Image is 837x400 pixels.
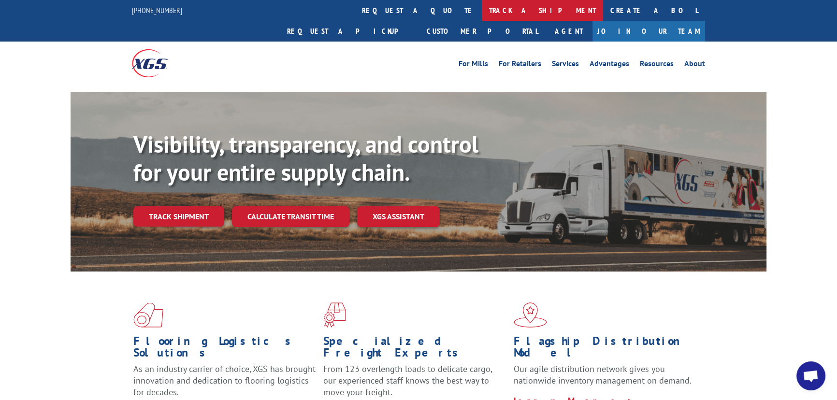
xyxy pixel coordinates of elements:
a: For Retailers [499,60,541,71]
span: As an industry carrier of choice, XGS has brought innovation and dedication to flooring logistics... [133,363,316,398]
a: Resources [640,60,674,71]
a: Advantages [590,60,629,71]
a: Services [552,60,579,71]
img: xgs-icon-focused-on-flooring-red [323,302,346,328]
span: Our agile distribution network gives you nationwide inventory management on demand. [514,363,692,386]
a: Track shipment [133,206,224,227]
a: Request a pickup [280,21,419,42]
a: For Mills [459,60,488,71]
a: About [684,60,705,71]
img: xgs-icon-flagship-distribution-model-red [514,302,547,328]
a: Calculate transit time [232,206,349,227]
img: xgs-icon-total-supply-chain-intelligence-red [133,302,163,328]
div: Open chat [796,361,825,390]
a: XGS ASSISTANT [357,206,440,227]
h1: Specialized Freight Experts [323,335,506,363]
a: Agent [545,21,592,42]
h1: Flooring Logistics Solutions [133,335,316,363]
a: [PHONE_NUMBER] [132,5,182,15]
a: Customer Portal [419,21,545,42]
a: Join Our Team [592,21,705,42]
h1: Flagship Distribution Model [514,335,696,363]
b: Visibility, transparency, and control for your entire supply chain. [133,129,478,187]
